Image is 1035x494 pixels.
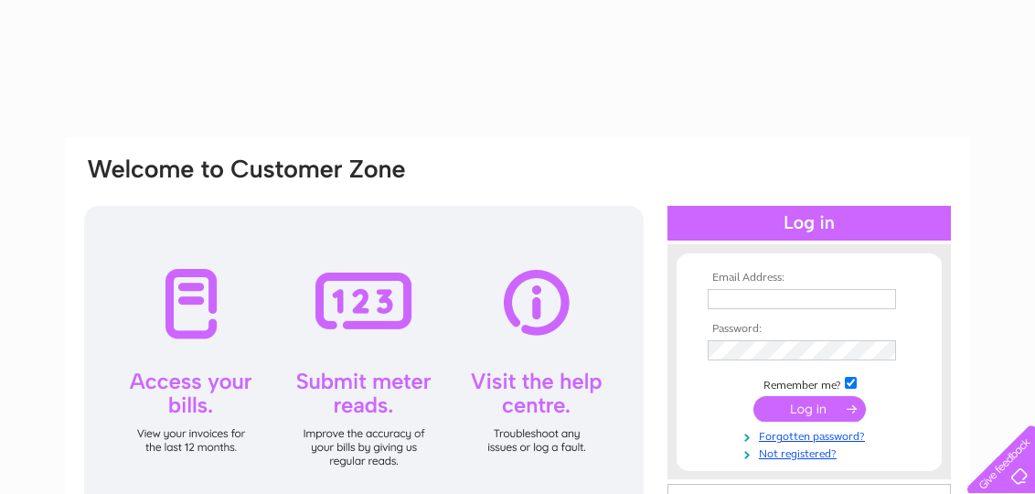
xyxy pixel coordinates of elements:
th: Password: [703,323,915,336]
td: Remember me? [703,374,915,392]
a: Not registered? [708,444,915,461]
th: Email Address: [703,272,915,285]
input: Submit [753,396,866,422]
a: Forgotten password? [708,426,915,444]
